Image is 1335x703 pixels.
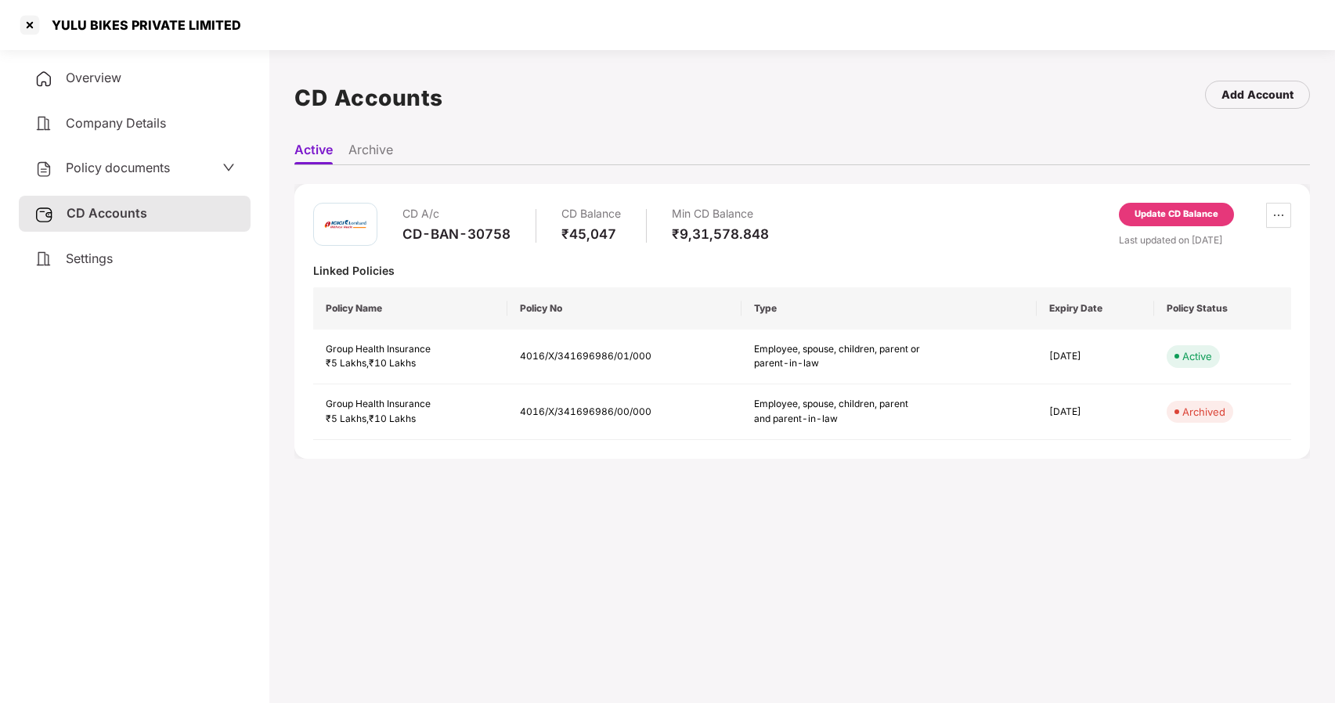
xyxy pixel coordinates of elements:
[741,287,1037,330] th: Type
[294,81,443,115] h1: CD Accounts
[34,114,53,133] img: svg+xml;base64,PHN2ZyB4bWxucz0iaHR0cDovL3d3dy53My5vcmcvMjAwMC9zdmciIHdpZHRoPSIyNCIgaGVpZ2h0PSIyNC...
[313,263,1291,278] div: Linked Policies
[402,225,511,243] div: CD-BAN-30758
[42,17,241,33] div: YULU BIKES PRIVATE LIMITED
[672,203,769,225] div: Min CD Balance
[369,357,416,369] span: ₹10 Lakhs
[66,251,113,266] span: Settings
[1037,330,1154,385] td: [DATE]
[66,115,166,131] span: Company Details
[313,287,507,330] th: Policy Name
[507,384,741,440] td: 4016/X/341696986/00/000
[326,397,495,412] div: Group Health Insurance
[222,161,235,174] span: down
[34,160,53,178] img: svg+xml;base64,PHN2ZyB4bWxucz0iaHR0cDovL3d3dy53My5vcmcvMjAwMC9zdmciIHdpZHRoPSIyNCIgaGVpZ2h0PSIyNC...
[34,250,53,269] img: svg+xml;base64,PHN2ZyB4bWxucz0iaHR0cDovL3d3dy53My5vcmcvMjAwMC9zdmciIHdpZHRoPSIyNCIgaGVpZ2h0PSIyNC...
[1037,287,1154,330] th: Expiry Date
[369,413,416,424] span: ₹10 Lakhs
[1154,287,1291,330] th: Policy Status
[66,160,170,175] span: Policy documents
[1037,384,1154,440] td: [DATE]
[561,225,621,243] div: ₹45,047
[1182,348,1212,364] div: Active
[66,70,121,85] span: Overview
[294,142,333,164] li: Active
[34,205,54,224] img: svg+xml;base64,PHN2ZyB3aWR0aD0iMjUiIGhlaWdodD0iMjQiIHZpZXdCb3g9IjAgMCAyNSAyNCIgZmlsbD0ibm9uZSIgeG...
[322,216,369,233] img: icici.png
[1221,86,1294,103] div: Add Account
[67,205,147,221] span: CD Accounts
[34,70,53,88] img: svg+xml;base64,PHN2ZyB4bWxucz0iaHR0cDovL3d3dy53My5vcmcvMjAwMC9zdmciIHdpZHRoPSIyNCIgaGVpZ2h0PSIyNC...
[754,342,926,372] div: Employee, spouse, children, parent or parent-in-law
[561,203,621,225] div: CD Balance
[507,330,741,385] td: 4016/X/341696986/01/000
[326,342,495,357] div: Group Health Insurance
[507,287,741,330] th: Policy No
[402,203,511,225] div: CD A/c
[348,142,393,164] li: Archive
[1267,209,1290,222] span: ellipsis
[326,357,369,369] span: ₹5 Lakhs ,
[1266,203,1291,228] button: ellipsis
[326,413,369,424] span: ₹5 Lakhs ,
[1135,207,1218,222] div: Update CD Balance
[1182,404,1225,420] div: Archived
[754,397,926,427] div: Employee, spouse, children, parent and parent-in-law
[672,225,769,243] div: ₹9,31,578.848
[1119,233,1291,247] div: Last updated on [DATE]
